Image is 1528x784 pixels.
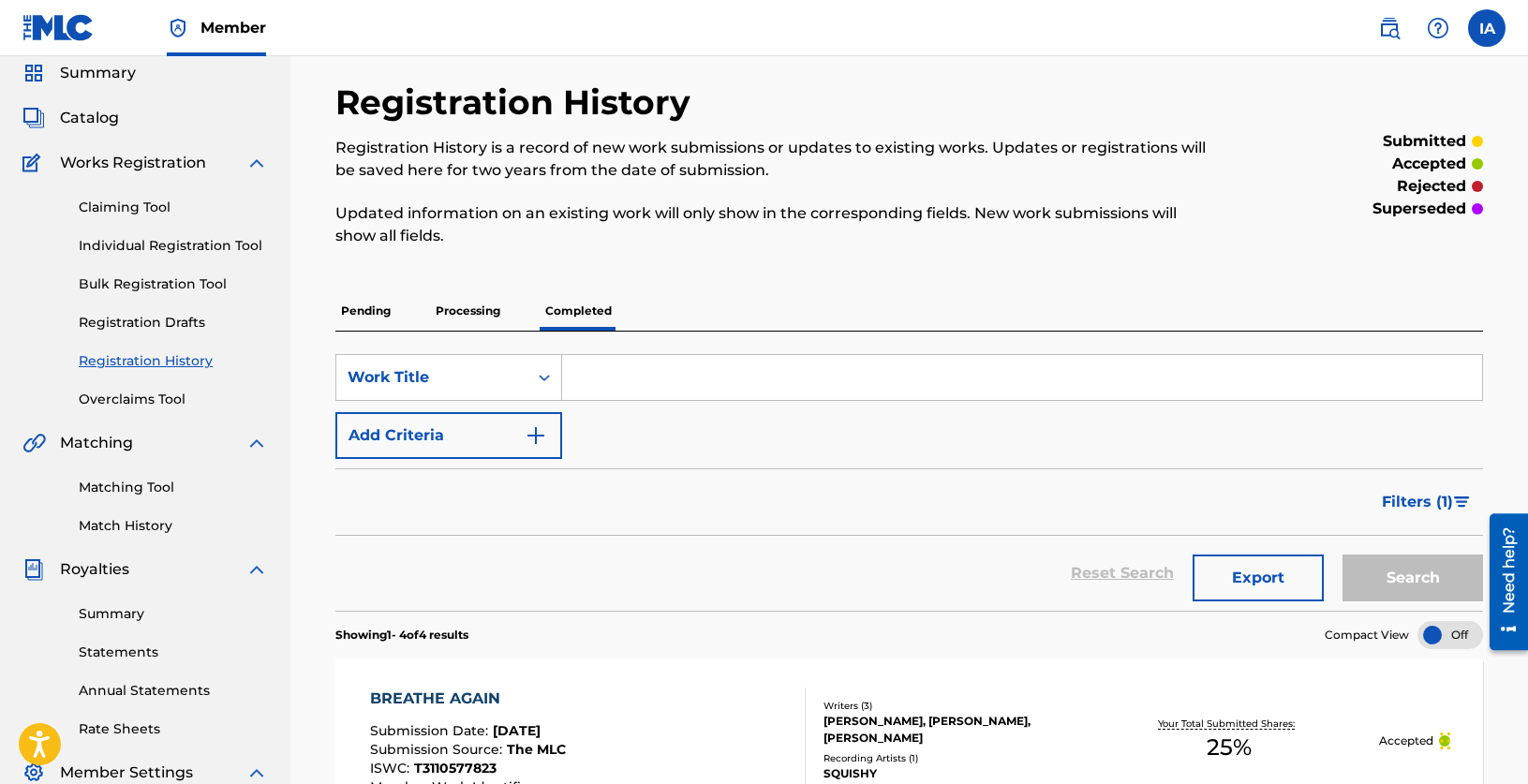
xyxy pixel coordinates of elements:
[335,81,700,124] h2: Registration History
[1158,717,1299,731] p: Your Total Submitted Shares:
[370,722,493,739] span: Submission Date :
[335,627,468,643] p: Showing 1 - 4 of 4 results
[79,604,268,624] a: Summary
[525,424,547,447] img: 9d2ae6d4665cec9f34b9.svg
[414,760,497,777] span: T3110577823
[245,762,268,784] img: expand
[1371,479,1483,525] button: Filters (1)
[1378,17,1401,39] img: search
[335,202,1219,247] p: Updated information on an existing work will only show in the corresponding fields. New work subm...
[22,14,95,41] img: MLC Logo
[507,741,566,758] span: The MLC
[79,643,268,662] a: Statements
[60,152,206,174] span: Works Registration
[493,722,541,739] span: [DATE]
[60,558,129,581] span: Royalties
[335,354,1483,611] form: Search Form
[22,107,119,129] a: CatalogCatalog
[335,137,1219,182] p: Registration History is a record of new work submissions or updates to existing works. Updates or...
[60,432,133,454] span: Matching
[22,762,45,784] img: Member Settings
[79,478,268,497] a: Matching Tool
[1193,555,1324,601] button: Export
[1434,694,1528,784] iframe: Chat Widget
[79,236,268,256] a: Individual Registration Tool
[370,688,566,710] div: BREATHE AGAIN
[348,366,516,389] div: Work Title
[22,432,46,454] img: Matching
[1397,175,1466,198] p: rejected
[1440,713,1451,769] div: Drag
[22,558,45,581] img: Royalties
[823,765,1078,782] div: SQUISHY
[79,198,268,217] a: Claiming Tool
[823,751,1078,765] div: Recording Artists ( 1 )
[430,291,506,331] p: Processing
[1383,130,1466,153] p: submitted
[22,62,136,84] a: SummarySummary
[370,760,414,777] span: ISWC :
[79,274,268,294] a: Bulk Registration Tool
[245,152,268,174] img: expand
[1476,506,1528,657] iframe: Resource Center
[1371,9,1408,47] a: Public Search
[167,17,189,39] img: Top Rightsholder
[79,681,268,701] a: Annual Statements
[823,713,1078,747] div: [PERSON_NAME], [PERSON_NAME], [PERSON_NAME]
[1372,198,1466,220] p: superseded
[79,390,268,409] a: Overclaims Tool
[1427,17,1449,39] img: help
[60,762,193,784] span: Member Settings
[1419,9,1457,47] div: Help
[22,152,47,174] img: Works Registration
[823,699,1078,713] div: Writers ( 3 )
[1468,9,1506,47] div: User Menu
[245,558,268,581] img: expand
[1325,627,1409,643] span: Compact View
[540,291,617,331] p: Completed
[22,107,45,129] img: Catalog
[245,432,268,454] img: expand
[1454,496,1470,508] img: filter
[200,17,266,38] span: Member
[79,719,268,739] a: Rate Sheets
[1392,153,1466,175] p: accepted
[1207,731,1252,764] span: 25 %
[1382,491,1453,513] span: Filters ( 1 )
[60,107,119,129] span: Catalog
[335,291,396,331] p: Pending
[79,313,268,333] a: Registration Drafts
[60,62,136,84] span: Summary
[335,412,562,459] button: Add Criteria
[1379,732,1433,749] p: Accepted
[22,62,45,84] img: Summary
[79,351,268,371] a: Registration History
[79,516,268,536] a: Match History
[370,741,507,758] span: Submission Source :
